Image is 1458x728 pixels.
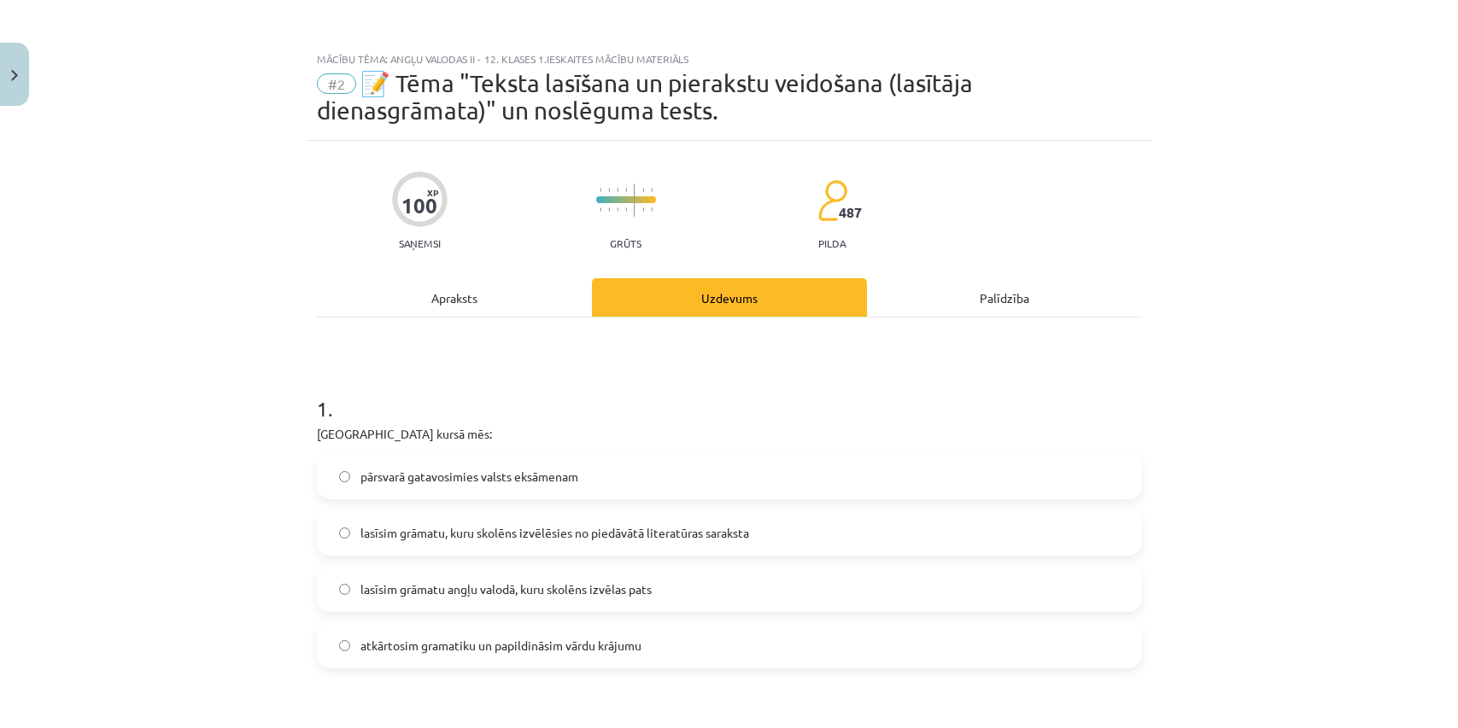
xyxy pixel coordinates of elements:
[625,188,627,192] img: icon-short-line-57e1e144782c952c97e751825c79c345078a6d821885a25fce030b3d8c18986b.svg
[592,278,867,317] div: Uzdevums
[617,188,618,192] img: icon-short-line-57e1e144782c952c97e751825c79c345078a6d821885a25fce030b3d8c18986b.svg
[634,183,635,217] img: icon-long-line-d9ea69661e0d244f92f715978eff75569469978d946b2353a9bb055b3ed8787d.svg
[625,207,627,212] img: icon-short-line-57e1e144782c952c97e751825c79c345078a6d821885a25fce030b3d8c18986b.svg
[867,278,1142,317] div: Palīdzība
[339,471,350,482] input: pārsvarā gatavosimies valsts eksāmenam
[651,207,653,212] img: icon-short-line-57e1e144782c952c97e751825c79c345078a6d821885a25fce030b3d8c18986b.svg
[608,188,610,192] img: icon-short-line-57e1e144782c952c97e751825c79c345078a6d821885a25fce030b3d8c18986b.svg
[401,194,437,218] div: 100
[600,207,601,212] img: icon-short-line-57e1e144782c952c97e751825c79c345078a6d821885a25fce030b3d8c18986b.svg
[610,237,641,249] p: Grūts
[651,188,653,192] img: icon-short-line-57e1e144782c952c97e751825c79c345078a6d821885a25fce030b3d8c18986b.svg
[339,584,350,595] input: lasīsim grāmatu angļu valodā, kuru skolēns izvēlas pats
[608,207,610,212] img: icon-short-line-57e1e144782c952c97e751825c79c345078a6d821885a25fce030b3d8c18986b.svg
[360,637,641,655] span: atkārtosim gramatiku un papildināsim vārdu krājumu
[817,179,847,222] img: students-c634bb4e5e11cddfef0936a35e636f08e4e9abd3cc4e673bd6f9a4125e45ecb1.svg
[818,237,846,249] p: pilda
[11,70,18,81] img: icon-close-lesson-0947bae3869378f0d4975bcd49f059093ad1ed9edebbc8119c70593378902aed.svg
[427,188,438,197] span: XP
[317,425,1142,443] p: [GEOGRAPHIC_DATA] kursā mēs:
[360,580,652,598] span: lasīsim grāmatu angļu valodā, kuru skolēns izvēlas pats
[839,205,862,220] span: 487
[317,367,1142,420] h1: 1 .
[392,237,448,249] p: Saņemsi
[339,527,350,539] input: lasīsim grāmatu, kuru skolēns izvēlēsies no piedāvātā literatūras saraksta
[617,207,618,212] img: icon-short-line-57e1e144782c952c97e751825c79c345078a6d821885a25fce030b3d8c18986b.svg
[317,278,592,317] div: Apraksts
[642,207,644,212] img: icon-short-line-57e1e144782c952c97e751825c79c345078a6d821885a25fce030b3d8c18986b.svg
[317,69,973,125] span: 📝 Tēma "Teksta lasīšana un pierakstu veidošana (lasītāja dienasgrāmata)" un noslēguma tests.
[317,53,1142,65] div: Mācību tēma: Angļu valodas ii - 12. klases 1.ieskaites mācību materiāls
[317,73,356,94] span: #2
[642,188,644,192] img: icon-short-line-57e1e144782c952c97e751825c79c345078a6d821885a25fce030b3d8c18986b.svg
[360,524,749,542] span: lasīsim grāmatu, kuru skolēns izvēlēsies no piedāvātā literatūras saraksta
[339,640,350,651] input: atkārtosim gramatiku un papildināsim vārdu krājumu
[600,188,601,192] img: icon-short-line-57e1e144782c952c97e751825c79c345078a6d821885a25fce030b3d8c18986b.svg
[360,468,578,486] span: pārsvarā gatavosimies valsts eksāmenam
